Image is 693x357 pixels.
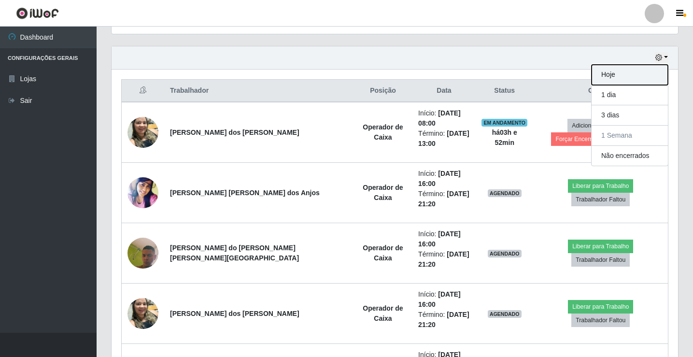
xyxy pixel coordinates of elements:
[571,253,630,267] button: Trabalhador Faltou
[170,129,299,136] strong: [PERSON_NAME] dos [PERSON_NAME]
[164,80,354,102] th: Trabalhador
[412,80,476,102] th: Data
[418,129,470,149] li: Término:
[568,300,633,314] button: Liberar para Trabalho
[592,146,668,166] button: Não encerrados
[418,170,461,187] time: [DATE] 16:00
[567,119,634,132] button: Adicionar Horas Extra
[363,184,403,201] strong: Operador de Caixa
[568,179,633,193] button: Liberar para Trabalho
[592,105,668,126] button: 3 dias
[568,240,633,253] button: Liberar para Trabalho
[418,290,461,308] time: [DATE] 16:00
[418,109,461,127] time: [DATE] 08:00
[551,132,616,146] button: Forçar Encerramento
[492,129,517,146] strong: há 03 h e 52 min
[592,126,668,146] button: 1 Semana
[418,169,470,189] li: Início:
[170,310,299,317] strong: [PERSON_NAME] dos [PERSON_NAME]
[571,314,630,327] button: Trabalhador Faltou
[170,244,299,262] strong: [PERSON_NAME] do [PERSON_NAME] [PERSON_NAME][GEOGRAPHIC_DATA]
[418,310,470,330] li: Término:
[418,249,470,270] li: Término:
[16,7,59,19] img: CoreUI Logo
[363,123,403,141] strong: Operador de Caixa
[418,230,461,248] time: [DATE] 16:00
[127,293,158,334] img: 1745102593554.jpeg
[363,244,403,262] strong: Operador de Caixa
[127,175,158,211] img: 1685320572909.jpeg
[127,112,158,153] img: 1745102593554.jpeg
[418,289,470,310] li: Início:
[418,229,470,249] li: Início:
[488,310,522,318] span: AGENDADO
[476,80,534,102] th: Status
[354,80,412,102] th: Posição
[170,189,320,197] strong: [PERSON_NAME] [PERSON_NAME] dos Anjos
[481,119,527,127] span: EM ANDAMENTO
[488,189,522,197] span: AGENDADO
[127,219,158,288] img: 1742995896135.jpeg
[488,250,522,257] span: AGENDADO
[592,85,668,105] button: 1 dia
[418,189,470,209] li: Término:
[534,80,668,102] th: Opções
[418,108,470,129] li: Início:
[592,65,668,85] button: Hoje
[363,304,403,322] strong: Operador de Caixa
[571,193,630,206] button: Trabalhador Faltou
